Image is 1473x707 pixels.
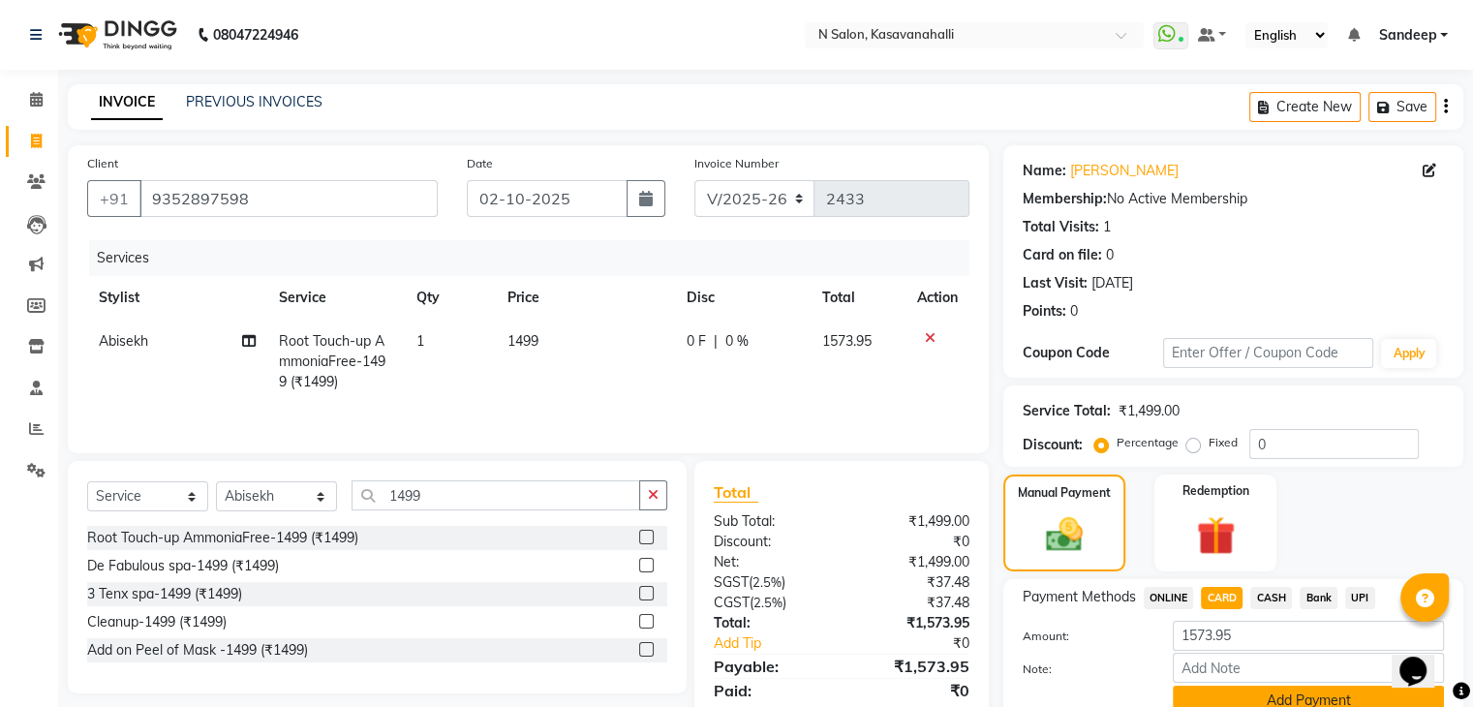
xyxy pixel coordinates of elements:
div: 3 Tenx spa-1499 (₹1499) [87,584,242,604]
input: Enter Offer / Coupon Code [1163,338,1374,368]
span: Sandeep [1378,25,1436,46]
label: Manual Payment [1018,484,1111,502]
img: _gift.svg [1184,511,1247,560]
div: Discount: [699,532,842,552]
div: ( ) [699,593,842,613]
th: Price [496,276,674,320]
span: 0 % [725,331,749,352]
span: 0 F [687,331,706,352]
input: Search or Scan [352,480,640,510]
div: Services [89,240,984,276]
div: Payable: [699,655,842,678]
div: Cleanup-1499 (₹1499) [87,612,227,632]
span: | [714,331,718,352]
button: Create New [1249,92,1361,122]
button: +91 [87,180,141,217]
button: Apply [1381,339,1436,368]
div: Service Total: [1023,401,1111,421]
a: INVOICE [91,85,163,120]
span: SGST [714,573,749,591]
div: 0 [1106,245,1114,265]
iframe: chat widget [1392,630,1454,688]
div: ₹1,573.95 [842,613,984,633]
div: ₹0 [865,633,983,654]
span: 2.5% [753,595,783,610]
label: Redemption [1182,482,1249,500]
div: No Active Membership [1023,189,1444,209]
div: Total Visits: [1023,217,1099,237]
span: 1499 [507,332,538,350]
label: Invoice Number [694,155,779,172]
div: ( ) [699,572,842,593]
span: ONLINE [1144,587,1194,609]
div: ₹0 [842,679,984,702]
div: Paid: [699,679,842,702]
div: Sub Total: [699,511,842,532]
span: Bank [1300,587,1337,609]
span: Abisekh [99,332,148,350]
span: 2.5% [752,574,782,590]
div: ₹0 [842,532,984,552]
span: 1 [416,332,424,350]
div: Membership: [1023,189,1107,209]
span: Payment Methods [1023,587,1136,607]
div: Last Visit: [1023,273,1088,293]
b: 08047224946 [213,8,298,62]
div: Add on Peel of Mask -1499 (₹1499) [87,640,308,661]
th: Qty [405,276,496,320]
div: ₹1,499.00 [1119,401,1180,421]
div: Name: [1023,161,1066,181]
label: Note: [1008,661,1158,678]
button: Save [1368,92,1436,122]
th: Stylist [87,276,267,320]
label: Client [87,155,118,172]
img: logo [49,8,182,62]
div: ₹1,499.00 [842,511,984,532]
th: Disc [675,276,812,320]
th: Total [811,276,905,320]
input: Amount [1173,621,1444,651]
a: PREVIOUS INVOICES [186,93,322,110]
a: Add Tip [699,633,865,654]
div: Root Touch-up AmmoniaFree-1499 (₹1499) [87,528,358,548]
div: Card on file: [1023,245,1102,265]
span: 1573.95 [822,332,872,350]
div: De Fabulous spa-1499 (₹1499) [87,556,279,576]
label: Date [467,155,493,172]
span: CGST [714,594,750,611]
div: ₹37.48 [842,572,984,593]
label: Percentage [1117,434,1179,451]
span: Total [714,482,758,503]
div: [DATE] [1091,273,1133,293]
div: Points: [1023,301,1066,322]
span: Root Touch-up AmmoniaFree-1499 (₹1499) [279,332,385,390]
img: _cash.svg [1034,513,1094,556]
div: 1 [1103,217,1111,237]
div: Coupon Code [1023,343,1163,363]
input: Search by Name/Mobile/Email/Code [139,180,438,217]
th: Action [905,276,969,320]
div: Net: [699,552,842,572]
span: CARD [1201,587,1243,609]
div: ₹1,499.00 [842,552,984,572]
label: Amount: [1008,628,1158,645]
div: ₹37.48 [842,593,984,613]
span: UPI [1345,587,1375,609]
div: Total: [699,613,842,633]
span: CASH [1250,587,1292,609]
label: Fixed [1209,434,1238,451]
input: Add Note [1173,653,1444,683]
div: 0 [1070,301,1078,322]
th: Service [267,276,405,320]
a: [PERSON_NAME] [1070,161,1179,181]
div: ₹1,573.95 [842,655,984,678]
div: Discount: [1023,435,1083,455]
